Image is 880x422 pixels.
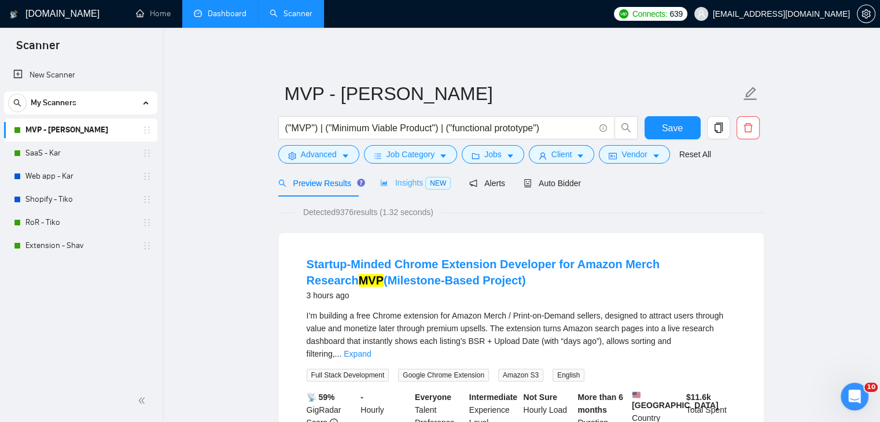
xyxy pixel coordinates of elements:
[31,91,76,114] span: My Scanners
[864,383,878,392] span: 10
[25,119,135,142] a: MVP - [PERSON_NAME]
[498,369,543,382] span: Amazon S3
[529,145,595,164] button: userClientcaret-down
[524,393,557,402] b: Not Sure
[632,391,640,399] img: 🇺🇸
[857,9,875,18] span: setting
[553,369,584,382] span: English
[25,188,135,211] a: Shopify - Tiko
[285,79,741,108] input: Scanner name...
[142,218,152,227] span: holder
[142,172,152,181] span: holder
[857,9,875,18] a: setting
[469,393,517,402] b: Intermediate
[551,148,572,161] span: Client
[9,99,26,107] span: search
[8,94,27,112] button: search
[472,151,480,160] span: folder
[577,393,623,414] b: More than 6 months
[307,309,736,360] div: I’m building a free Chrome extension for Amazon Merch / Print-on-Demand sellers, designed to attr...
[278,179,286,187] span: search
[737,123,759,133] span: delete
[270,9,312,18] a: searchScanner
[857,5,875,23] button: setting
[632,8,667,20] span: Connects:
[138,395,149,406] span: double-left
[4,64,157,87] li: New Scanner
[599,145,669,164] button: idcardVendorcaret-down
[136,9,171,18] a: homeHome
[576,151,584,160] span: caret-down
[278,179,362,188] span: Preview Results
[539,151,547,160] span: user
[686,393,711,402] b: $ 11.6k
[25,211,135,234] a: RoR - Tiko
[10,5,18,24] img: logo
[307,393,335,402] b: 📡 59%
[344,349,371,358] a: Expand
[142,241,152,250] span: holder
[398,369,489,382] span: Google Chrome Extension
[439,151,447,160] span: caret-down
[142,149,152,158] span: holder
[360,393,363,402] b: -
[469,179,477,187] span: notification
[380,179,388,187] span: area-chart
[841,383,868,410] iframe: Intercom live chat
[278,145,359,164] button: settingAdvancedcaret-down
[380,178,451,187] span: Insights
[469,179,505,188] span: Alerts
[359,274,384,287] mark: MVP
[13,64,148,87] a: New Scanner
[652,151,660,160] span: caret-down
[288,151,296,160] span: setting
[669,8,682,20] span: 639
[707,116,730,139] button: copy
[679,148,711,161] a: Reset All
[307,288,736,302] div: 3 hours ago
[524,179,532,187] span: robot
[615,123,637,133] span: search
[301,148,337,161] span: Advanced
[743,86,758,101] span: edit
[364,145,457,164] button: barsJob Categorycaret-down
[599,124,607,132] span: info-circle
[619,9,628,18] img: upwork-logo.png
[506,151,514,160] span: caret-down
[425,177,451,190] span: NEW
[7,37,69,61] span: Scanner
[632,391,719,410] b: [GEOGRAPHIC_DATA]
[645,116,701,139] button: Save
[356,177,366,188] div: Tooltip anchor
[295,206,441,219] span: Detected 9376 results (1.32 seconds)
[462,145,524,164] button: folderJobscaret-down
[194,9,246,18] a: dashboardDashboard
[307,369,389,382] span: Full Stack Development
[25,165,135,188] a: Web app - Kar
[285,121,594,135] input: Search Freelance Jobs...
[614,116,638,139] button: search
[609,151,617,160] span: idcard
[25,142,135,165] a: SaaS - Kar
[307,258,660,287] a: Startup-Minded Chrome Extension Developer for Amazon Merch ResearchMVP(Milestone-Based Project)
[662,121,683,135] span: Save
[335,349,342,358] span: ...
[4,91,157,257] li: My Scanners
[524,179,581,188] span: Auto Bidder
[341,151,349,160] span: caret-down
[737,116,760,139] button: delete
[621,148,647,161] span: Vendor
[415,393,451,402] b: Everyone
[25,234,135,257] a: Extension - Shav
[374,151,382,160] span: bars
[386,148,435,161] span: Job Category
[708,123,730,133] span: copy
[142,125,152,135] span: holder
[484,148,502,161] span: Jobs
[142,195,152,204] span: holder
[697,10,705,18] span: user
